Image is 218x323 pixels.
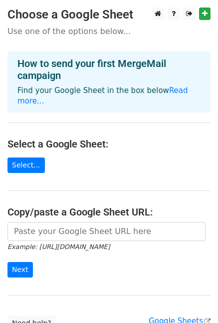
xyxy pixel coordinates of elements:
input: Paste your Google Sheet URL here [7,222,206,241]
p: Find your Google Sheet in the box below [17,85,201,106]
small: Example: [URL][DOMAIN_NAME] [7,243,110,250]
h4: Select a Google Sheet: [7,138,211,150]
p: Use one of the options below... [7,26,211,36]
h4: Copy/paste a Google Sheet URL: [7,206,211,218]
h3: Choose a Google Sheet [7,7,211,22]
h4: How to send your first MergeMail campaign [17,57,201,81]
a: Read more... [17,86,188,105]
a: Select... [7,157,45,173]
input: Next [7,262,33,277]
